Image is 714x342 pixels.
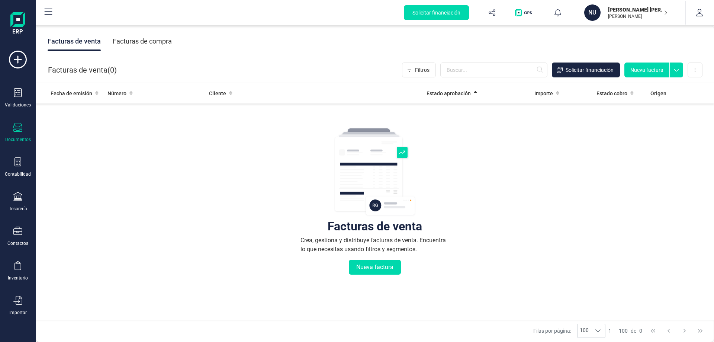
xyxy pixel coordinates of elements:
[584,4,601,21] div: NU
[5,171,31,177] div: Contabilidad
[608,6,668,13] p: [PERSON_NAME] [PERSON_NAME]
[9,310,27,316] div: Importar
[646,324,660,338] button: First Page
[619,327,628,335] span: 100
[596,90,627,97] span: Estado cobro
[581,1,676,25] button: NU[PERSON_NAME] [PERSON_NAME][PERSON_NAME]
[334,127,416,217] img: img-empty-table.svg
[209,90,226,97] span: Cliente
[631,327,636,335] span: de
[10,12,25,36] img: Logo Finanedi
[552,63,620,77] button: Solicitar financiación
[578,324,591,338] span: 100
[608,327,642,335] div: -
[693,324,707,338] button: Last Page
[662,324,676,338] button: Previous Page
[404,5,469,20] button: Solicitar financiación
[349,260,401,275] button: Nueva factura
[608,13,668,19] p: [PERSON_NAME]
[515,9,535,16] img: Logo de OPS
[650,90,666,97] span: Origen
[110,65,114,75] span: 0
[402,63,436,77] button: Filtros
[608,327,611,335] span: 1
[415,66,430,74] span: Filtros
[533,324,605,338] div: Filas por página:
[566,66,614,74] span: Solicitar financiación
[300,236,449,254] div: Crea, gestiona y distribuye facturas de venta. Encuentra lo que necesitas usando filtros y segmen...
[113,32,172,51] div: Facturas de compra
[9,206,27,212] div: Tesorería
[624,63,669,77] button: Nueva factura
[427,90,471,97] span: Estado aprobación
[51,90,92,97] span: Fecha de emisión
[48,63,117,77] div: Facturas de venta ( )
[534,90,553,97] span: Importe
[440,63,547,77] input: Buscar...
[8,275,28,281] div: Inventario
[107,90,126,97] span: Número
[7,240,28,246] div: Contactos
[511,1,539,25] button: Logo de OPS
[5,137,31,143] div: Documentos
[328,223,422,230] div: Facturas de venta
[5,102,31,108] div: Validaciones
[678,324,692,338] button: Next Page
[412,9,460,16] span: Solicitar financiación
[639,327,642,335] span: 0
[48,32,101,51] div: Facturas de venta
